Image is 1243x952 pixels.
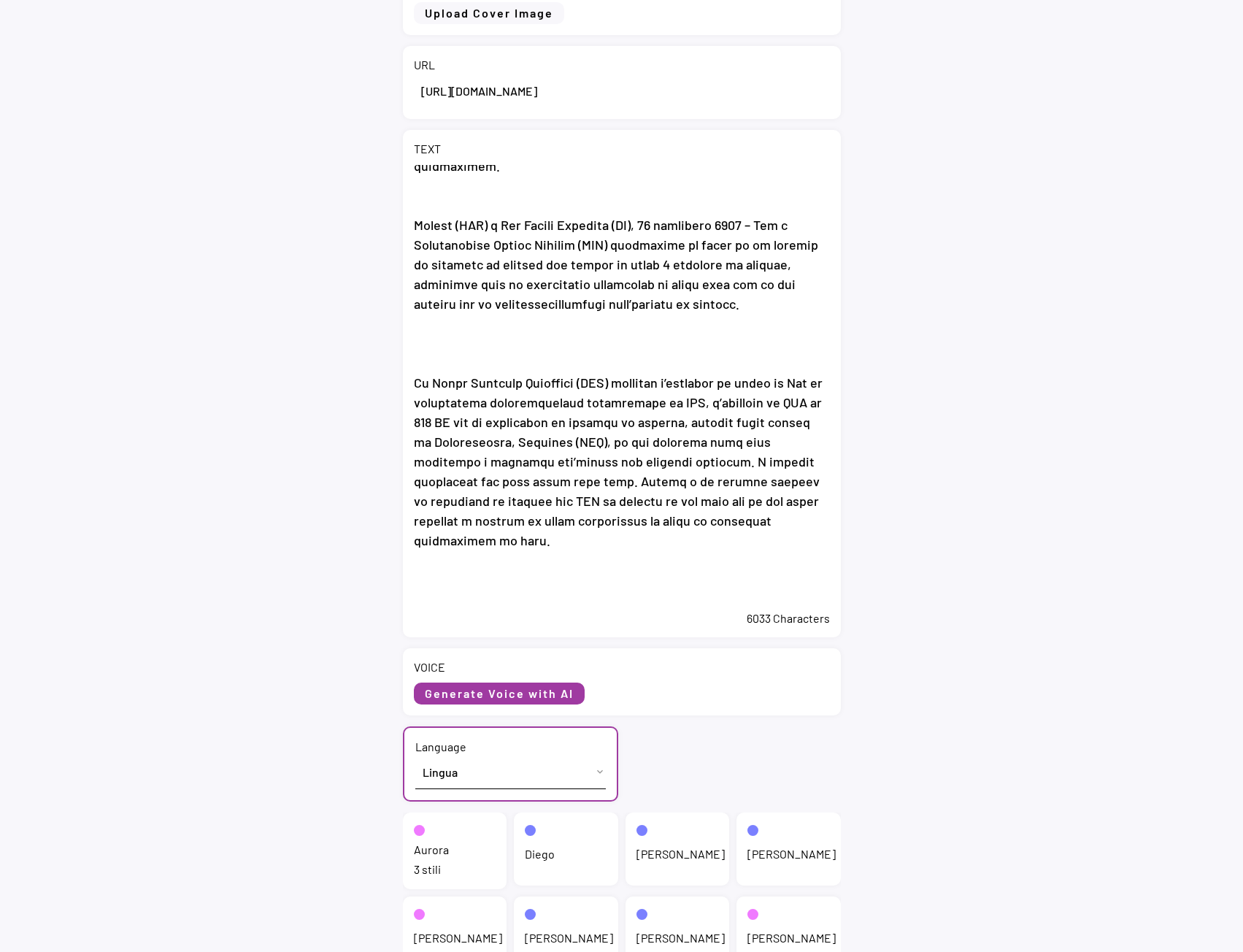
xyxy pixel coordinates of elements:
[525,846,555,862] div: Diego
[636,930,725,946] div: [PERSON_NAME]
[414,141,441,157] div: TEXT
[415,739,466,755] div: Language
[747,930,836,946] div: [PERSON_NAME]
[414,842,449,858] div: Aurora
[636,846,725,862] div: [PERSON_NAME]
[414,610,830,626] div: 6033 Characters
[414,861,496,878] div: 3 stili
[414,57,435,73] div: URL
[414,659,445,675] div: VOICE
[414,2,564,24] button: Upload Cover Image
[747,846,836,862] div: [PERSON_NAME]
[414,930,502,946] div: [PERSON_NAME]
[414,73,830,108] input: Type here...
[525,930,613,946] div: [PERSON_NAME]
[414,683,585,705] button: Generate Voice with AI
